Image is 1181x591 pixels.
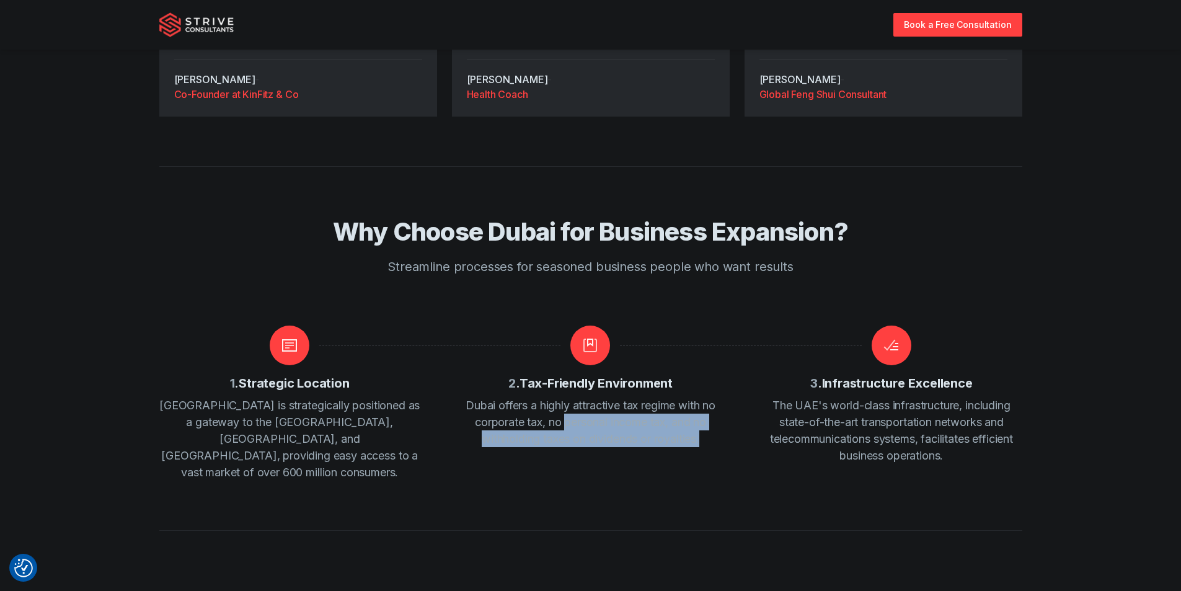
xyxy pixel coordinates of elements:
[759,87,1007,102] a: Global Feng Shui Consultant
[194,257,988,276] p: Streamline processes for seasoned business people who want results
[508,376,516,391] span: 2
[230,376,235,391] span: 1
[174,59,422,102] div: -
[759,59,1007,102] div: -
[194,216,988,247] h2: Why Choose Dubai for Business Expansion?
[508,375,673,393] h4: . Tax-Friendly Environment
[14,559,33,577] button: Consent Preferences
[159,12,234,37] img: Strive Consultants
[759,73,841,86] cite: [PERSON_NAME]
[810,375,973,393] h4: . Infrastructure Excellence
[230,375,350,393] h3: . Strategic Location
[467,59,715,102] div: -
[467,73,548,86] cite: [PERSON_NAME]
[761,397,1022,464] p: The UAE's world-class infrastructure, including state-of-the-art transportation networks and tele...
[460,397,721,447] p: Dubai offers a highly attractive tax regime with no corporate tax, no personal income tax, and no...
[467,87,715,102] a: Health Coach
[14,559,33,577] img: Revisit consent button
[893,13,1022,36] a: Book a Free Consultation
[159,397,420,481] p: [GEOGRAPHIC_DATA] is strategically positioned as a gateway to the [GEOGRAPHIC_DATA], [GEOGRAPHIC_...
[810,376,818,391] span: 3
[174,73,255,86] cite: [PERSON_NAME]
[174,87,422,102] a: Co-Founder at KinFitz & Co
